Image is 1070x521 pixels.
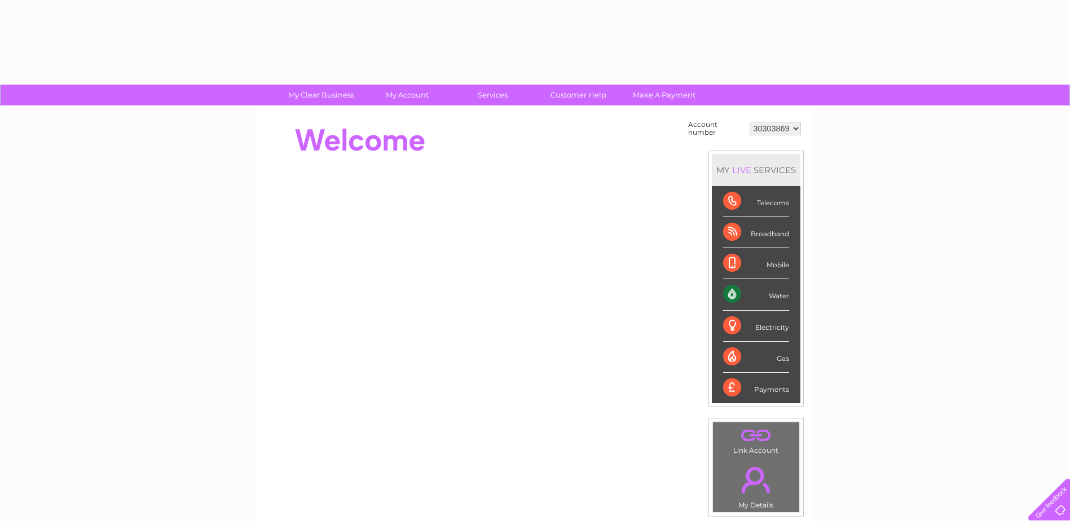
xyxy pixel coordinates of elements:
div: Payments [723,373,789,403]
a: Make A Payment [618,85,711,105]
td: Link Account [712,422,800,457]
div: Gas [723,342,789,373]
div: Broadband [723,217,789,248]
div: MY SERVICES [712,154,800,186]
div: Water [723,279,789,310]
a: Customer Help [532,85,625,105]
a: Services [446,85,539,105]
a: My Account [360,85,453,105]
a: . [716,460,796,500]
a: My Clear Business [275,85,368,105]
div: Mobile [723,248,789,279]
td: Account number [685,118,747,139]
div: LIVE [730,165,754,175]
a: . [716,425,796,445]
td: My Details [712,457,800,513]
div: Telecoms [723,186,789,217]
div: Electricity [723,311,789,342]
